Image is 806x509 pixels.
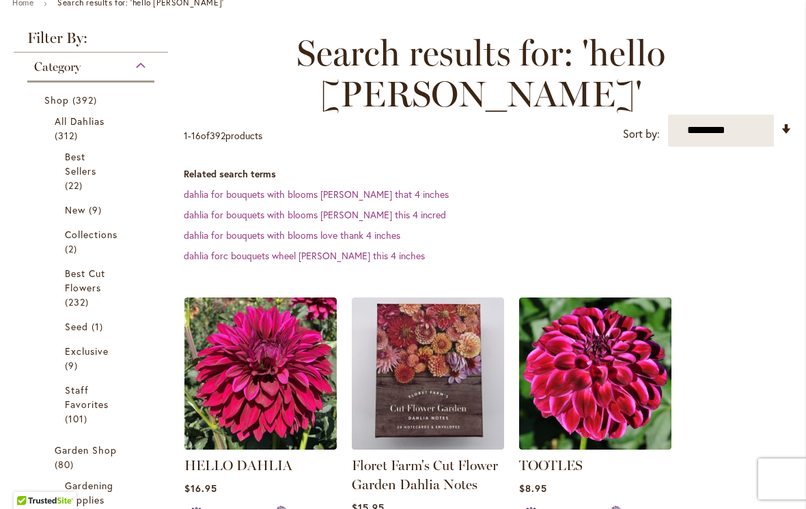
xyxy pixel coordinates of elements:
span: 9 [65,358,81,373]
span: Gardening Supplies [65,479,113,506]
p: - of products [184,125,262,147]
span: 1 [92,319,107,334]
a: Shop [44,93,141,107]
span: Shop [44,93,69,106]
span: Staff Favorites [65,383,109,411]
span: $16.95 [184,482,217,495]
span: Category [34,59,81,74]
span: 2 [65,242,81,256]
span: $8.95 [519,482,547,495]
span: 16 [191,129,201,142]
span: 392 [72,93,100,107]
img: Tootles [519,297,671,450]
a: dahlia for bouquets with blooms [PERSON_NAME] that 4 inches [184,188,449,201]
span: Collections [65,228,118,241]
img: Hello Dahlia [184,297,337,450]
a: Collections [65,227,120,256]
span: 232 [65,295,92,309]
span: All Dahlias [55,115,105,128]
span: Best Cut Flowers [65,267,105,294]
strong: Filter By: [14,31,168,53]
span: New [65,203,85,216]
a: Seed [65,319,120,334]
a: TOOTLES [519,457,583,474]
img: Floret Farm's Cut Flower Garden Dahlia Notes - FRONT [352,297,504,450]
a: Floret Farm's Cut Flower Garden Dahlia Notes - FRONT [352,439,504,452]
span: Exclusive [65,345,109,358]
span: 80 [55,457,77,471]
a: All Dahlias [55,114,130,143]
a: Staff Favorites [65,383,120,426]
span: 101 [65,411,91,426]
a: Best Sellers [65,149,120,192]
a: Garden Shop [55,443,130,471]
iframe: Launch Accessibility Center [10,461,48,499]
span: Garden Shop [55,443,117,456]
span: 9 [89,203,105,217]
a: Floret Farm's Cut Flower Garden Dahlia Notes [352,457,498,493]
a: dahlia forc bouquets wheel [PERSON_NAME] this 4 inches [184,249,425,262]
a: Exclusive [65,344,120,373]
span: 312 [55,128,81,143]
span: Search results for: 'hello [PERSON_NAME]' [184,33,779,115]
span: Best Sellers [65,150,96,177]
span: 392 [210,129,225,142]
label: Sort by: [623,121,660,147]
a: dahlia for bouquets with blooms [PERSON_NAME] this 4 incred [184,208,446,221]
a: Hello Dahlia [184,439,337,452]
a: dahlia for bouquets with blooms love thank 4 inches [184,229,400,242]
a: New [65,203,120,217]
span: 22 [65,178,86,192]
span: Seed [65,320,88,333]
a: Tootles [519,439,671,452]
span: 1 [184,129,188,142]
a: Best Cut Flowers [65,266,120,309]
dt: Related search terms [184,167,792,181]
a: HELLO DAHLIA [184,457,292,474]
